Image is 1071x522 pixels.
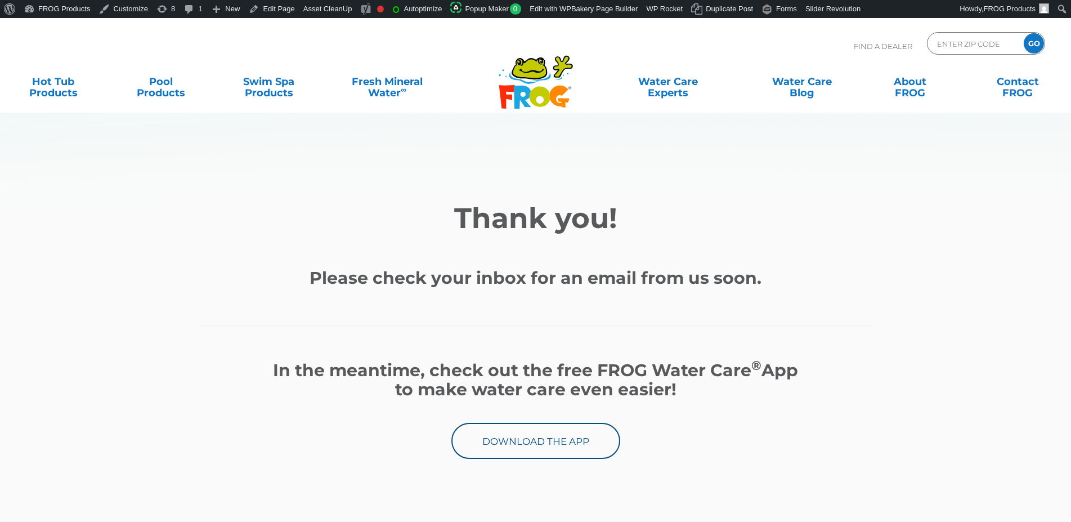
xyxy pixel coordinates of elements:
[805,5,861,13] span: Slider Revolution
[600,70,736,93] a: Water CareExperts
[492,41,579,109] img: Frog Products Logo
[401,85,406,94] sup: ∞
[335,70,440,93] a: Fresh MineralWater∞
[1024,33,1044,53] input: GO
[510,3,522,15] span: 0
[198,249,873,288] h1: Please check your inbox for an email from us soon.
[854,32,912,60] p: Find A Dealer
[451,423,620,459] a: Download the App
[868,70,952,93] a: AboutFROG
[273,360,798,381] strong: In the meantime, check out the free FROG Water Care App
[984,5,1036,13] span: FROG Products
[760,70,844,93] a: Water CareBlog
[198,202,873,235] h2: Thank you!
[119,70,203,93] a: PoolProducts
[377,6,384,12] div: Focus keyphrase not set
[976,70,1060,93] a: ContactFROG
[395,379,676,400] strong: to make water care even easier!
[227,70,311,93] a: Swim SpaProducts
[751,358,761,373] sup: ®
[11,70,95,93] a: Hot TubProducts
